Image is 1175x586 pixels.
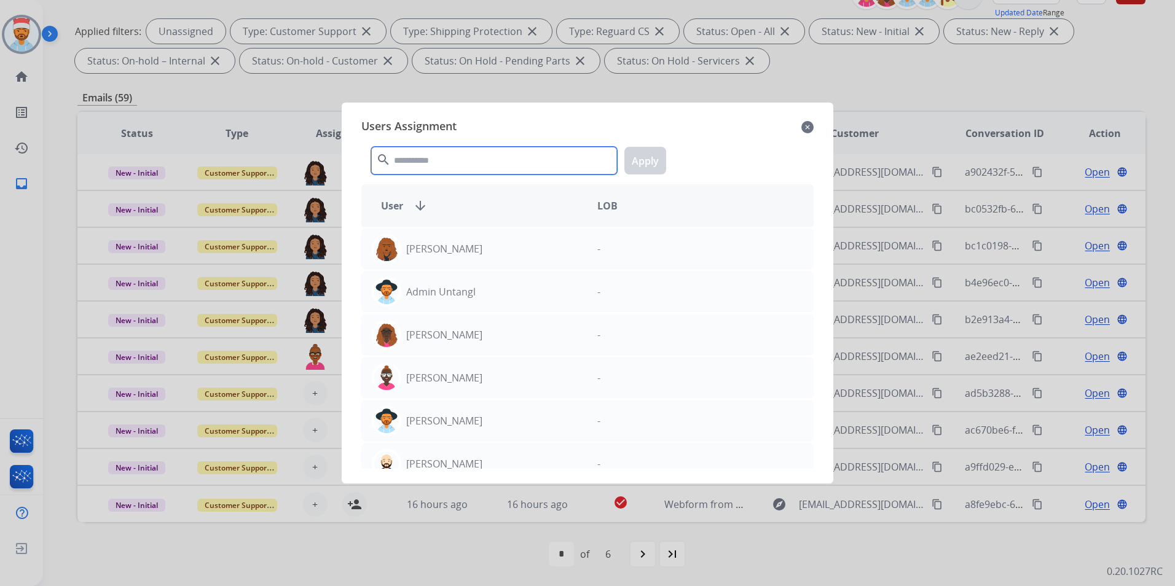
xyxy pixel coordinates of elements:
mat-icon: arrow_downward [413,198,428,213]
p: Admin Untangl [406,284,476,299]
span: LOB [597,198,618,213]
p: - [597,241,600,256]
p: [PERSON_NAME] [406,241,482,256]
p: [PERSON_NAME] [406,327,482,342]
p: [PERSON_NAME] [406,456,482,471]
p: - [597,327,600,342]
p: - [597,456,600,471]
p: [PERSON_NAME] [406,413,482,428]
p: - [597,370,600,385]
span: Users Assignment [361,117,457,137]
mat-icon: close [801,120,814,135]
p: - [597,284,600,299]
mat-icon: search [376,152,391,167]
p: [PERSON_NAME] [406,370,482,385]
div: User [371,198,587,213]
button: Apply [624,147,666,174]
p: - [597,413,600,428]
